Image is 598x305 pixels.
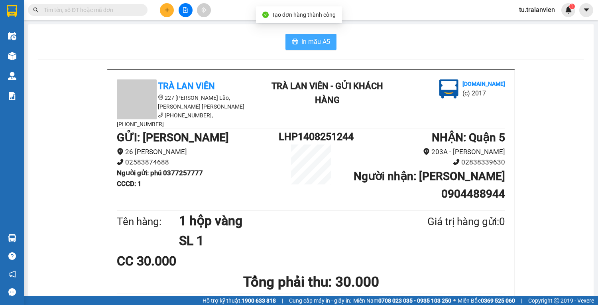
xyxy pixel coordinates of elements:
[44,6,138,14] input: Tìm tên, số ĐT hoặc mã đơn
[432,131,505,144] b: NHẬN : Quận 5
[439,79,458,99] img: logo.jpg
[117,158,124,165] span: phone
[203,296,276,305] span: Hỗ trợ kỹ thuật:
[554,298,559,303] span: copyright
[389,214,505,230] div: Giá trị hàng gửi: 0
[242,297,276,304] strong: 1900 633 818
[285,34,336,50] button: printerIn mẫu A5
[8,72,16,80] img: warehouse-icon
[569,4,575,9] sup: 1
[158,81,215,91] b: Trà Lan Viên
[481,297,515,304] strong: 0369 525 060
[282,296,283,305] span: |
[343,157,505,168] li: 02838339630
[289,296,351,305] span: Cung cấp máy in - giấy in:
[272,12,336,18] span: Tạo đơn hàng thành công
[292,38,298,46] span: printer
[117,93,260,111] li: 227 [PERSON_NAME] Lão, [PERSON_NAME] [PERSON_NAME]
[453,299,456,302] span: ⚪️
[117,157,279,168] li: 02583874688
[8,52,16,60] img: warehouse-icon
[117,251,245,271] div: CC 30.000
[262,12,269,18] span: check-circle
[117,148,124,155] span: environment
[179,3,193,17] button: file-add
[8,32,16,40] img: warehouse-icon
[164,7,170,13] span: plus
[160,3,174,17] button: plus
[458,296,515,305] span: Miền Bắc
[8,270,16,278] span: notification
[201,7,207,13] span: aim
[583,6,590,14] span: caret-down
[453,158,460,165] span: phone
[462,81,505,87] b: [DOMAIN_NAME]
[117,180,142,188] b: CCCD : 1
[8,92,16,100] img: solution-icon
[117,147,279,157] li: 26 [PERSON_NAME]
[271,81,383,105] b: Trà Lan Viên - Gửi khách hàng
[117,131,229,144] b: GỬI : [PERSON_NAME]
[353,296,451,305] span: Miền Nam
[117,169,203,177] b: Người gửi : phú 0377257777
[158,112,163,118] span: phone
[8,252,16,260] span: question-circle
[33,7,39,13] span: search
[179,231,389,251] h1: SL 1
[117,271,505,293] h1: Tổng phải thu: 30.000
[179,211,389,231] h1: 1 hộp vàng
[462,88,505,98] li: (c) 2017
[570,4,573,9] span: 1
[158,95,163,100] span: environment
[183,7,188,13] span: file-add
[378,297,451,304] strong: 0708 023 035 - 0935 103 250
[354,170,505,200] b: Người nhận : [PERSON_NAME] 0904488944
[197,3,211,17] button: aim
[521,296,522,305] span: |
[343,147,505,157] li: 203A - [PERSON_NAME]
[117,214,179,230] div: Tên hàng:
[579,3,593,17] button: caret-down
[279,129,343,145] h1: LHP1408251244
[423,148,430,155] span: environment
[513,5,561,15] span: tu.tralanvien
[117,111,260,129] li: [PHONE_NUMBER], [PHONE_NUMBER]
[301,37,330,47] span: In mẫu A5
[565,6,572,14] img: icon-new-feature
[8,234,16,242] img: warehouse-icon
[8,288,16,296] span: message
[7,5,17,17] img: logo-vxr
